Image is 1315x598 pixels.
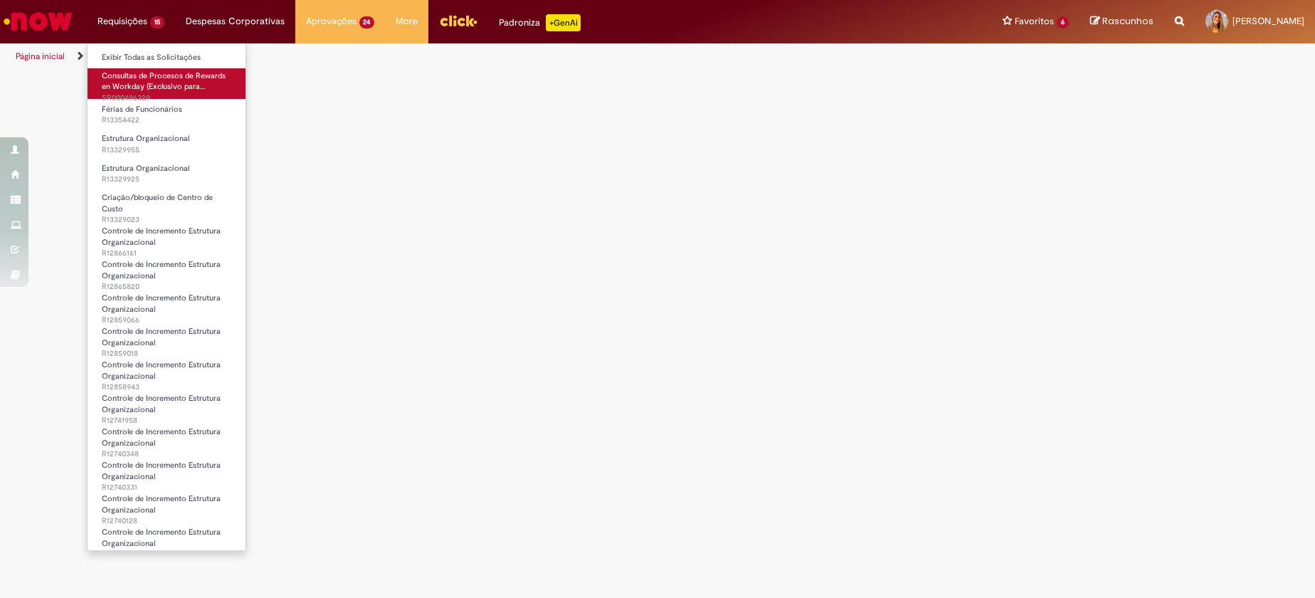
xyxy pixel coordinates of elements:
[88,525,245,555] a: Aberto R12617619 : Controle de Incremento Estrutura Organizacional
[11,43,866,70] ul: Trilhas de página
[88,161,245,187] a: Aberto R13329925 : Estrutura Organizacional
[88,491,245,522] a: Aberto R12740128 : Controle de Incremento Estrutura Organizacional
[102,515,231,527] span: R12740128
[439,10,477,31] img: click_logo_yellow_360x200.png
[1232,15,1304,27] span: [PERSON_NAME]
[102,393,221,415] span: Controle de Incremento Estrutura Organizacional
[88,68,245,99] a: Aberto SR000496329 : Consultas de Procesos de Rewards en Workday (Exclusivo para PBPs)
[102,482,231,493] span: R12740331
[87,43,246,551] ul: Requisições
[102,192,213,214] span: Criação/bloqueio de Centro de Custo
[102,326,221,348] span: Controle de Incremento Estrutura Organizacional
[186,14,285,28] span: Despesas Corporativas
[102,248,231,259] span: R12866161
[88,424,245,455] a: Aberto R12740348 : Controle de Incremento Estrutura Organizacional
[1,7,75,36] img: ServiceNow
[88,131,245,157] a: Aberto R13329955 : Estrutura Organizacional
[1090,15,1153,28] a: Rascunhos
[88,102,245,128] a: Aberto R13354422 : Férias de Funcionários
[102,360,221,382] span: Controle de Incremento Estrutura Organizacional
[499,14,581,31] div: Padroniza
[88,391,245,421] a: Aberto R12741958 : Controle de Incremento Estrutura Organizacional
[102,527,221,549] span: Controle de Incremento Estrutura Organizacional
[102,214,231,226] span: R13329023
[102,70,226,93] span: Consultas de Procesos de Rewards en Workday (Exclusivo para…
[102,104,182,115] span: Férias de Funcionários
[102,348,231,360] span: R12859018
[102,174,231,185] span: R13329925
[102,281,231,293] span: R12865820
[102,448,231,460] span: R12740348
[88,224,245,254] a: Aberto R12866161 : Controle de Incremento Estrutura Organizacional
[1057,16,1069,28] span: 6
[102,93,231,104] span: SR000496329
[102,163,189,174] span: Estrutura Organizacional
[88,257,245,288] a: Aberto R12865820 : Controle de Incremento Estrutura Organizacional
[102,426,221,448] span: Controle de Incremento Estrutura Organizacional
[546,14,581,31] p: +GenAi
[102,549,231,560] span: R12617619
[396,14,418,28] span: More
[88,324,245,355] a: Aberto R12859018 : Controle de Incremento Estrutura Organizacional
[1015,14,1054,28] span: Favoritos
[102,115,231,126] span: R13354422
[102,259,221,281] span: Controle de Incremento Estrutura Organizacional
[102,460,221,482] span: Controle de Incremento Estrutura Organizacional
[102,415,231,426] span: R12741958
[88,458,245,488] a: Aberto R12740331 : Controle de Incremento Estrutura Organizacional
[102,315,231,326] span: R12859066
[102,493,221,515] span: Controle de Incremento Estrutura Organizacional
[88,290,245,321] a: Aberto R12859066 : Controle de Incremento Estrutura Organizacional
[1102,14,1153,28] span: Rascunhos
[306,14,357,28] span: Aprovações
[102,382,231,393] span: R12858943
[97,14,147,28] span: Requisições
[88,190,245,221] a: Aberto R13329023 : Criação/bloqueio de Centro de Custo
[102,226,221,248] span: Controle de Incremento Estrutura Organizacional
[102,133,189,144] span: Estrutura Organizacional
[88,357,245,388] a: Aberto R12858943 : Controle de Incremento Estrutura Organizacional
[16,51,65,62] a: Página inicial
[359,16,375,28] span: 24
[102,145,231,156] span: R13329955
[150,16,164,28] span: 15
[102,293,221,315] span: Controle de Incremento Estrutura Organizacional
[88,50,245,65] a: Exibir Todas as Solicitações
